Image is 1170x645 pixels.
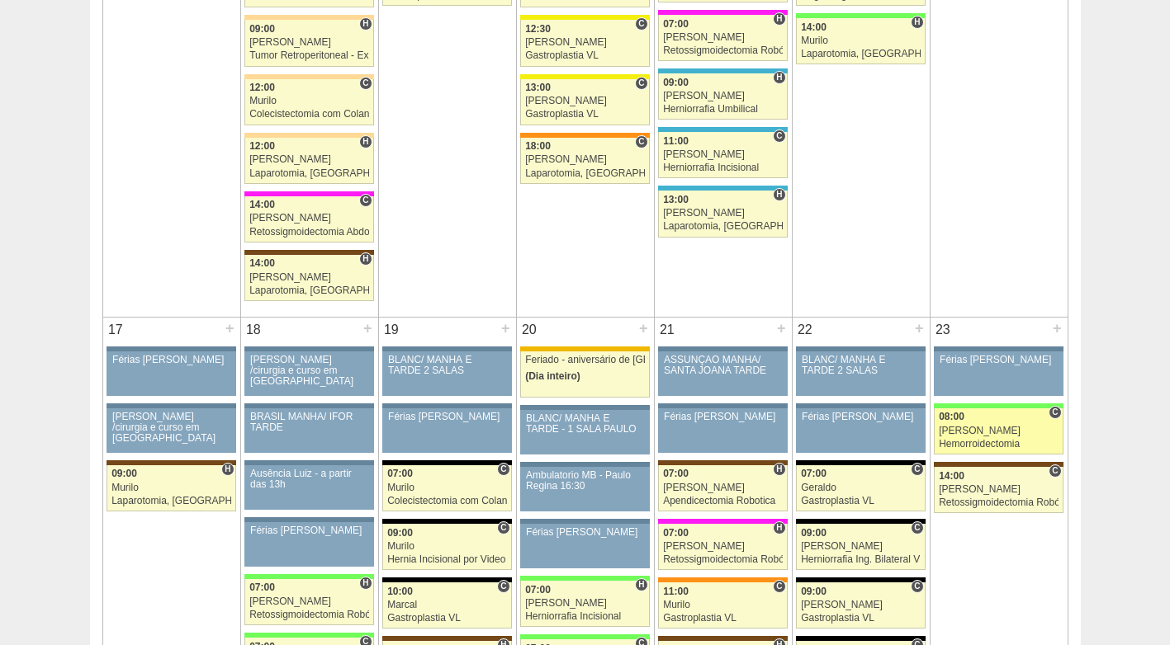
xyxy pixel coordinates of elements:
[801,527,827,539] span: 09:00
[249,23,275,35] span: 09:00
[244,250,373,255] div: Key: Santa Joana
[1049,464,1061,478] span: Consultório
[382,403,511,408] div: Key: Aviso
[796,460,925,465] div: Key: Blanc
[244,351,373,396] a: [PERSON_NAME] /cirurgia e curso em [GEOGRAPHIC_DATA]
[249,199,275,210] span: 14:00
[359,135,372,148] span: Hospital
[802,412,920,422] div: Férias [PERSON_NAME]
[112,355,230,365] div: Férias [PERSON_NAME]
[663,483,783,493] div: [PERSON_NAME]
[773,521,785,534] span: Hospital
[796,408,925,453] a: Férias [PERSON_NAME]
[525,154,645,165] div: [PERSON_NAME]
[244,255,373,301] a: H 14:00 [PERSON_NAME] Laparotomia, [GEOGRAPHIC_DATA], Drenagem, Bridas VL
[796,636,925,641] div: Key: Blanc
[934,403,1063,408] div: Key: Brasil
[801,554,921,565] div: Herniorrafia Ing. Bilateral VL
[379,318,405,342] div: 19
[107,346,235,351] div: Key: Aviso
[658,577,787,582] div: Key: São Luiz - SCS
[663,600,783,610] div: Murilo
[934,351,1063,396] a: Férias [PERSON_NAME]
[663,91,783,101] div: [PERSON_NAME]
[359,77,372,90] span: Consultório
[796,403,925,408] div: Key: Aviso
[635,77,647,90] span: Consultório
[796,351,925,396] a: BLANC/ MANHÃ E TARDE 2 SALAS
[655,318,680,342] div: 21
[520,519,649,524] div: Key: Aviso
[658,346,787,351] div: Key: Aviso
[382,346,511,351] div: Key: Aviso
[658,519,787,524] div: Key: Pro Matre
[249,227,369,238] div: Retossigmoidectomia Abdominal VL
[658,191,787,237] a: H 13:00 [PERSON_NAME] Laparotomia, [GEOGRAPHIC_DATA], Drenagem, Bridas VL
[520,576,649,581] div: Key: Brasil
[517,318,542,342] div: 20
[637,318,651,339] div: +
[663,194,689,205] span: 13:00
[361,318,375,339] div: +
[387,541,507,552] div: Murilo
[520,15,649,20] div: Key: Santa Rita
[658,127,787,132] div: Key: Neomater
[107,460,235,465] div: Key: Santa Joana
[663,221,783,232] div: Laparotomia, [GEOGRAPHIC_DATA], Drenagem, Bridas VL
[112,412,230,445] div: [PERSON_NAME] /cirurgia e curso em [GEOGRAPHIC_DATA]
[773,580,785,593] span: Consultório
[934,462,1063,467] div: Key: Santa Joana
[244,522,373,567] a: Férias [PERSON_NAME]
[520,524,649,568] a: Férias [PERSON_NAME]
[107,408,235,453] a: [PERSON_NAME] /cirurgia e curso em [GEOGRAPHIC_DATA]
[249,154,369,165] div: [PERSON_NAME]
[664,412,782,422] div: Férias [PERSON_NAME]
[244,133,373,138] div: Key: Bartira
[103,318,129,342] div: 17
[249,581,275,593] span: 07:00
[658,465,787,511] a: H 07:00 [PERSON_NAME] Apendicectomia Robotica
[241,318,267,342] div: 18
[249,285,369,296] div: Laparotomia, [GEOGRAPHIC_DATA], Drenagem, Bridas VL
[387,468,413,479] span: 07:00
[249,50,369,61] div: Tumor Retroperitoneal - Exerese
[793,318,818,342] div: 22
[382,519,511,524] div: Key: Blanc
[663,613,783,624] div: Gastroplastia VL
[663,77,689,88] span: 09:00
[658,132,787,178] a: C 11:00 [PERSON_NAME] Herniorrafia Incisional
[663,18,689,30] span: 07:00
[802,355,920,376] div: BLANC/ MANHÃ E TARDE 2 SALAS
[796,465,925,511] a: C 07:00 Geraldo Gastroplastia VL
[801,468,827,479] span: 07:00
[382,351,511,396] a: BLANC/ MANHÃ E TARDE 2 SALAS
[249,109,369,120] div: Colecistectomia com Colangiografia VL
[939,426,1059,436] div: [PERSON_NAME]
[526,527,644,538] div: Férias [PERSON_NAME]
[525,37,645,48] div: [PERSON_NAME]
[250,525,368,536] div: Férias [PERSON_NAME]
[244,465,373,510] a: Ausência Luiz - a partir das 13h
[658,636,787,641] div: Key: Santa Joana
[658,408,787,453] a: Férias [PERSON_NAME]
[244,579,373,625] a: H 07:00 [PERSON_NAME] Retossigmoidectomia Robótica
[658,10,787,15] div: Key: Pro Matre
[107,403,235,408] div: Key: Aviso
[801,49,921,59] div: Laparotomia, [GEOGRAPHIC_DATA], Drenagem, Bridas VL
[663,208,783,219] div: [PERSON_NAME]
[796,582,925,629] a: C 09:00 [PERSON_NAME] Gastroplastia VL
[525,355,645,365] div: Feriado - aniversário de [GEOGRAPHIC_DATA]
[796,18,925,64] a: H 14:00 Murilo Laparotomia, [GEOGRAPHIC_DATA], Drenagem, Bridas VL
[387,613,507,624] div: Gastroplastia VL
[359,577,372,590] span: Hospital
[244,196,373,242] a: C 14:00 [PERSON_NAME] Retossigmoidectomia Abdominal VL
[663,45,783,56] div: Retossigmoidectomia Robótica
[111,483,231,493] div: Murilo
[382,408,511,453] a: Férias [PERSON_NAME]
[939,484,1059,495] div: [PERSON_NAME]
[934,346,1063,351] div: Key: Aviso
[525,140,551,152] span: 18:00
[520,138,649,184] a: C 18:00 [PERSON_NAME] Laparotomia, [GEOGRAPHIC_DATA], Drenagem, Bridas VL
[520,462,649,467] div: Key: Aviso
[801,35,921,46] div: Murilo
